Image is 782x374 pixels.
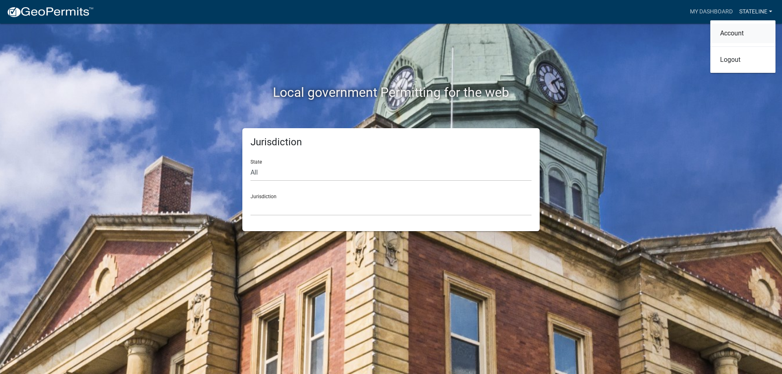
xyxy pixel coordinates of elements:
[710,24,775,43] a: Account
[165,85,617,100] h2: Local government Permitting for the web
[710,20,775,73] div: stateline
[687,4,736,20] a: My Dashboard
[710,50,775,70] a: Logout
[250,136,532,148] h5: Jurisdiction
[736,4,775,20] a: stateline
